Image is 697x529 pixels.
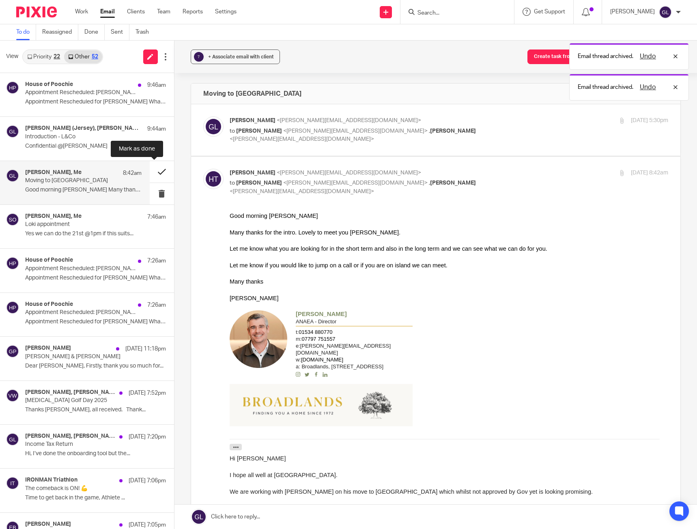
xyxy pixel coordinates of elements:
[637,82,658,92] button: Undo
[16,24,36,40] a: To do
[25,177,118,184] p: Moving to [GEOGRAPHIC_DATA]
[84,24,105,40] a: Done
[66,107,107,113] span: ANAEA - Director
[129,477,166,485] p: [DATE] 7:06pm
[72,385,239,391] span: (1-) 3 Colomberie, [GEOGRAPHIC_DATA], [GEOGRAPHIC_DATA], JE2 4QB
[25,213,82,220] h4: [PERSON_NAME], Me
[25,477,77,484] h4: IRONMAN Triathlon
[230,136,374,142] span: <[PERSON_NAME][EMAIL_ADDRESS][DOMAIN_NAME]>
[25,89,138,96] p: Appointment Rescheduled: [PERSON_NAME] now at [DATE] 13:00 (was [DATE] 16:00) with [PERSON_NAME]
[25,221,138,228] p: Loki appointment
[66,160,71,165] img: instagram
[25,433,115,440] h4: [PERSON_NAME], [PERSON_NAME], Me
[25,143,166,150] p: Confidential @[PERSON_NAME] ...
[236,180,282,186] span: [PERSON_NAME]
[129,433,166,441] p: [DATE] 7:20pm
[203,116,224,137] img: svg%3E
[230,189,374,194] span: <[PERSON_NAME][EMAIL_ADDRESS][DOMAIN_NAME]>
[25,406,166,413] p: Thanks [PERSON_NAME], all received. Thank...
[125,345,166,353] p: [DATE] 11:18pm
[147,125,166,133] p: 9:44am
[66,131,161,144] a: [PERSON_NAME][EMAIL_ADDRESS][DOMAIN_NAME]
[25,230,166,237] p: Yes we can do the 21st @1pm if this suits...
[25,265,138,272] p: Appointment Rescheduled: [PERSON_NAME] now at [DATE] 16:00 (was [DATE] 09:00) with [PERSON_NAME]
[147,257,166,265] p: 7:26am
[637,52,658,61] button: Undo
[85,160,88,165] img: facebook
[54,54,60,60] div: 22
[171,376,293,382] span: [PERSON_NAME][EMAIL_ADDRESS][DOMAIN_NAME]
[6,345,19,358] img: svg%3E
[66,145,71,151] span: w:
[64,50,102,63] a: Other52
[429,180,430,186] span: ,
[578,52,633,60] p: Email thread archived.
[118,376,157,382] span: [DOMAIN_NAME]
[6,389,19,402] img: svg%3E
[116,350,131,357] span: ACA
[230,170,275,176] span: [PERSON_NAME]
[66,131,71,137] span: e:
[203,90,301,98] h4: Moving to [GEOGRAPHIC_DATA]
[631,116,668,125] p: [DATE] 5:30pm
[129,389,166,397] p: [DATE] 7:52pm
[72,376,103,382] span: 01534 670800
[430,128,476,134] span: [PERSON_NAME]
[25,353,138,360] p: [PERSON_NAME] & [PERSON_NAME]
[63,377,68,382] img: trans.png
[66,124,72,130] span: m:
[63,386,68,391] img: trans.png
[6,169,19,182] img: svg%3E
[25,450,166,457] p: Hi, I’ve done the onboarding tool but the...
[25,309,138,316] p: Appointment Rescheduled: [PERSON_NAME] now at [DATE] 16:00 (was [DATE] 09:00) with [PERSON_NAME]
[72,124,105,130] span: 07797 751557
[25,485,138,492] p: The comeback is ON! 💪
[6,477,19,490] img: svg%3E
[72,384,239,391] a: (1-) 3 Colomberie, [GEOGRAPHIC_DATA], [GEOGRAPHIC_DATA], JE2 4QB
[6,433,19,446] img: svg%3E
[215,8,237,16] a: Settings
[25,397,138,404] p: [MEDICAL_DATA] Golf Day 2025
[25,133,138,140] p: Introduction - L&Co
[62,357,73,363] span: CEO
[111,24,129,40] a: Sent
[230,118,275,123] span: [PERSON_NAME]
[6,213,19,226] img: svg%3E
[420,354,429,363] img: background.png
[147,81,166,89] p: 9:46am
[25,169,82,176] h4: [PERSON_NAME], Me
[25,81,73,88] h4: House of Poochie
[6,257,19,270] img: svg%3E
[25,257,73,264] h4: House of Poochie
[147,301,166,309] p: 7:26am
[191,49,280,64] button: ? + Associate email with client
[631,169,668,177] p: [DATE] 8:42am
[429,128,430,134] span: ,
[25,275,166,282] p: Appointment Rescheduled for [PERSON_NAME] What...
[659,6,672,19] img: svg%3E
[100,8,115,16] a: Email
[129,521,166,529] p: [DATE] 7:05pm
[432,354,441,363] img: background.png
[93,161,98,165] img: linkedin
[23,50,64,63] a: Priority22
[109,377,114,382] img: trans.png
[62,350,116,357] span: [PERSON_NAME]
[69,117,103,123] span: 01534 880770
[203,169,224,189] img: svg%3E
[66,117,69,123] span: t:
[25,363,166,370] p: Dear [PERSON_NAME], Firstly, thank you so much for...
[75,8,88,16] a: Work
[277,118,421,123] span: <[PERSON_NAME][EMAIL_ADDRESS][DOMAIN_NAME]>
[283,128,428,134] span: <[PERSON_NAME][EMAIL_ADDRESS][DOMAIN_NAME]>
[25,441,138,448] p: Income Tax Return
[118,375,157,382] a: [DOMAIN_NAME]
[25,125,143,132] h4: [PERSON_NAME] (Jersey), [PERSON_NAME] ([GEOGRAPHIC_DATA]), Me
[208,54,274,59] span: + Associate email with client
[16,6,57,17] img: Pixie
[25,521,71,528] h4: [PERSON_NAME]
[6,52,18,61] span: View
[42,24,78,40] a: Reassigned
[230,180,235,186] span: to
[157,8,170,16] a: Team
